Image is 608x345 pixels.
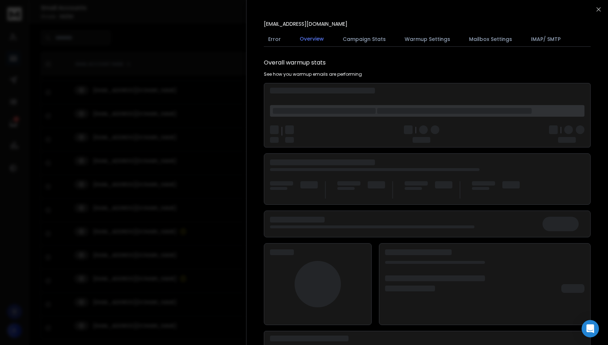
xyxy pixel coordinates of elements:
[264,58,326,67] h1: Overall warmup stats
[582,320,599,337] div: Open Intercom Messenger
[264,31,285,47] button: Error
[465,31,516,47] button: Mailbox Settings
[400,31,455,47] button: Warmup Settings
[295,31,328,47] button: Overview
[338,31,390,47] button: Campaign Stats
[264,20,347,28] p: [EMAIL_ADDRESS][DOMAIN_NAME]
[264,71,362,77] p: See how you warmup emails are performing
[527,31,565,47] button: IMAP/ SMTP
